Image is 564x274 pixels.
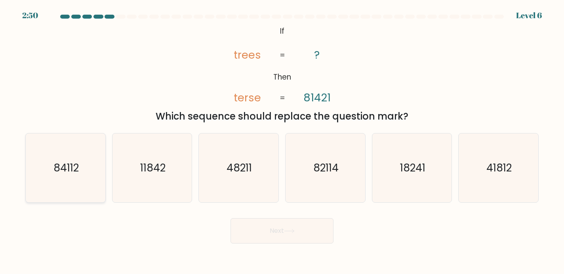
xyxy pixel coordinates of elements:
svg: @import url('[URL][DOMAIN_NAME]); [215,24,349,106]
tspan: trees [234,48,261,63]
text: 84112 [53,161,79,175]
tspan: terse [234,90,261,105]
div: Which sequence should replace the question mark? [30,109,534,124]
text: 11842 [140,161,166,175]
button: Next [231,218,333,244]
div: 2:50 [22,10,38,21]
text: 41812 [486,161,512,175]
tspan: Then [273,72,291,82]
tspan: = [279,93,285,103]
div: Level 6 [516,10,542,21]
text: 18241 [400,161,425,175]
text: 48211 [227,161,252,175]
tspan: If [280,26,284,36]
tspan: 81421 [303,90,330,105]
text: 82114 [313,161,339,175]
tspan: = [279,50,285,61]
tspan: ? [314,48,320,63]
